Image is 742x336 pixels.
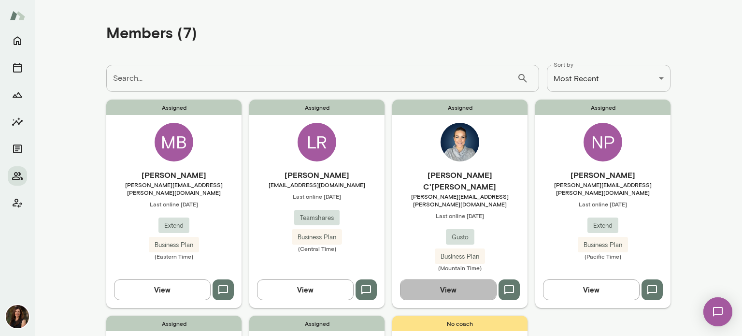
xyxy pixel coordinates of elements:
[441,123,479,161] img: Tiffany C'deBaca
[547,65,671,92] div: Most Recent
[249,181,385,189] span: [EMAIL_ADDRESS][DOMAIN_NAME]
[435,252,485,262] span: Business Plan
[249,316,385,331] span: Assigned
[106,23,197,42] h4: Members (7)
[535,252,671,260] span: (Pacific Time)
[392,316,528,331] span: No coach
[294,213,340,223] span: Teamshares
[6,305,29,328] img: Carrie Atkin
[535,200,671,208] span: Last online [DATE]
[392,212,528,219] span: Last online [DATE]
[543,279,640,300] button: View
[298,123,336,161] div: LR
[114,279,211,300] button: View
[106,316,242,331] span: Assigned
[106,252,242,260] span: (Eastern Time)
[106,169,242,181] h6: [PERSON_NAME]
[106,181,242,196] span: [PERSON_NAME][EMAIL_ADDRESS][PERSON_NAME][DOMAIN_NAME]
[8,112,27,131] button: Insights
[106,100,242,115] span: Assigned
[8,193,27,213] button: Client app
[155,123,193,161] div: MB
[249,192,385,200] span: Last online [DATE]
[392,264,528,272] span: (Mountain Time)
[249,100,385,115] span: Assigned
[8,31,27,50] button: Home
[8,166,27,186] button: Members
[587,221,618,231] span: Extend
[578,240,628,250] span: Business Plan
[446,233,474,242] span: Gusto
[10,6,25,25] img: Mento
[8,139,27,159] button: Documents
[535,100,671,115] span: Assigned
[249,169,385,181] h6: [PERSON_NAME]
[257,279,354,300] button: View
[392,100,528,115] span: Assigned
[400,279,497,300] button: View
[8,58,27,77] button: Sessions
[106,200,242,208] span: Last online [DATE]
[554,60,573,69] label: Sort by
[158,221,189,231] span: Extend
[392,192,528,208] span: [PERSON_NAME][EMAIL_ADDRESS][PERSON_NAME][DOMAIN_NAME]
[535,169,671,181] h6: [PERSON_NAME]
[249,245,385,252] span: (Central Time)
[535,181,671,196] span: [PERSON_NAME][EMAIL_ADDRESS][PERSON_NAME][DOMAIN_NAME]
[584,123,622,161] div: NP
[149,240,199,250] span: Business Plan
[8,85,27,104] button: Growth Plan
[392,169,528,192] h6: [PERSON_NAME] C'[PERSON_NAME]
[292,233,342,242] span: Business Plan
